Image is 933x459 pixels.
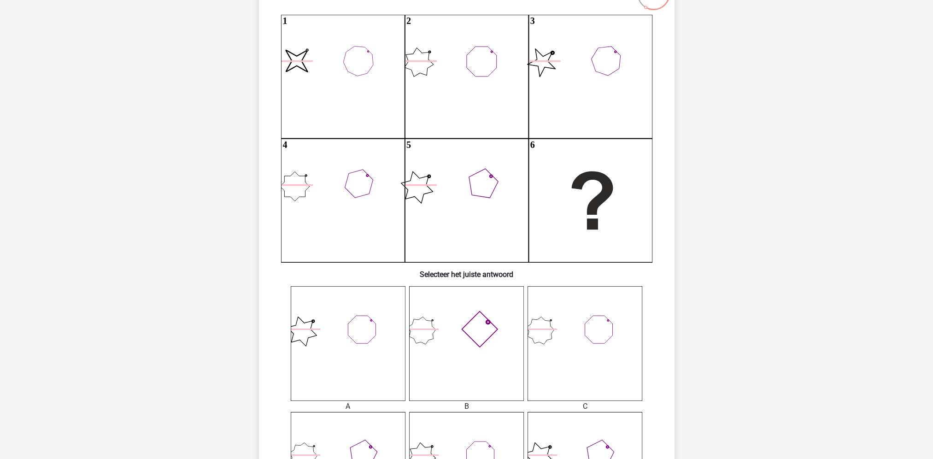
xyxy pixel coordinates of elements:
text: 1 [282,16,287,26]
text: 6 [530,140,534,150]
div: C [521,401,649,412]
text: 4 [282,140,287,150]
h6: Selecteer het juiste antwoord [274,263,660,279]
div: B [402,401,531,412]
text: 5 [406,140,411,150]
div: A [284,401,412,412]
text: 2 [406,16,411,26]
text: 3 [530,16,534,26]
